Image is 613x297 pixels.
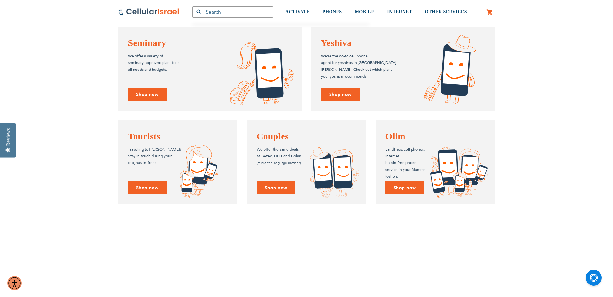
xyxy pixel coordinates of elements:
[128,88,167,101] a: Shop now
[285,9,310,14] span: ACTIVATE
[385,181,424,195] a: Shop now
[128,181,167,195] a: Shop now
[128,130,228,143] h4: Tourists
[257,146,357,166] p: We offer the same deals as Bezeq, HOT and Golan
[322,9,342,14] span: PHONES
[118,8,180,16] img: Cellular Israel Logo
[257,181,295,195] a: Shop now
[321,53,485,80] p: We’re the go-to cell phone agent for yeshivos in [GEOGRAPHIC_DATA] [PERSON_NAME]. Check out which...
[355,9,375,14] span: MOBILE
[385,146,485,180] p: Landlines, cell phones, internet: hassle-free phone service in your Mamme loshen.
[425,9,467,14] span: OTHER SERVICES
[128,146,228,166] p: Traveling to [PERSON_NAME]? Stay in touch during your trip, hassle-free!
[321,37,485,50] h4: Yeshiva
[7,276,22,290] div: Accessibility Menu
[385,130,485,143] h4: Olim
[257,161,301,165] small: (minus the language barrier :)
[257,130,357,143] h4: Couples
[128,37,292,50] h4: Seminary
[5,128,11,146] div: Reviews
[192,6,273,18] input: Search
[321,88,360,101] a: Shop now
[128,53,292,73] p: We offer a variety of seminary-approved plans to suit all needs and budgets.
[387,9,412,14] span: INTERNET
